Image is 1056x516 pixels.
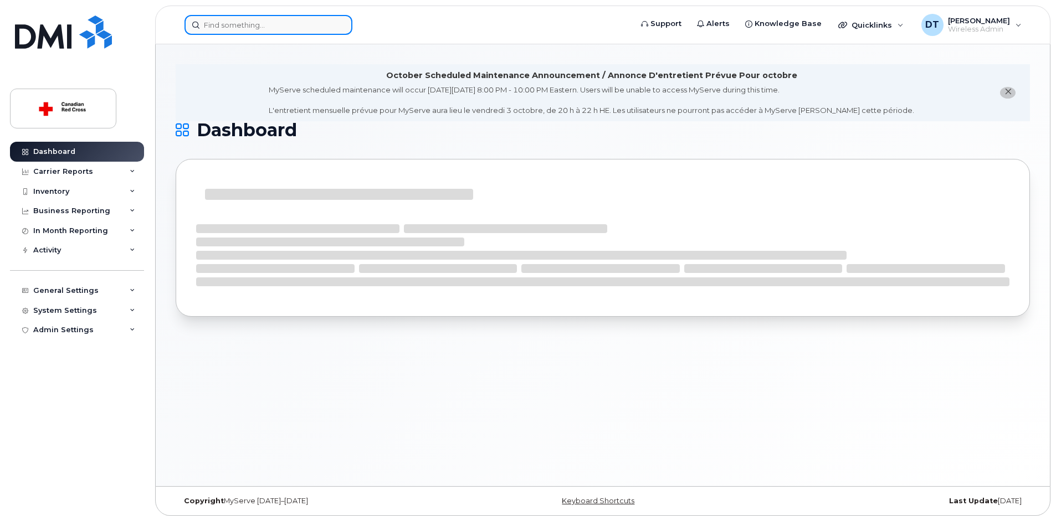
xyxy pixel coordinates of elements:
[949,497,998,505] strong: Last Update
[176,497,460,505] div: MyServe [DATE]–[DATE]
[184,497,224,505] strong: Copyright
[1000,87,1016,99] button: close notification
[197,122,297,138] span: Dashboard
[562,497,634,505] a: Keyboard Shortcuts
[745,497,1030,505] div: [DATE]
[269,85,914,116] div: MyServe scheduled maintenance will occur [DATE][DATE] 8:00 PM - 10:00 PM Eastern. Users will be u...
[386,70,797,81] div: October Scheduled Maintenance Announcement / Annonce D'entretient Prévue Pour octobre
